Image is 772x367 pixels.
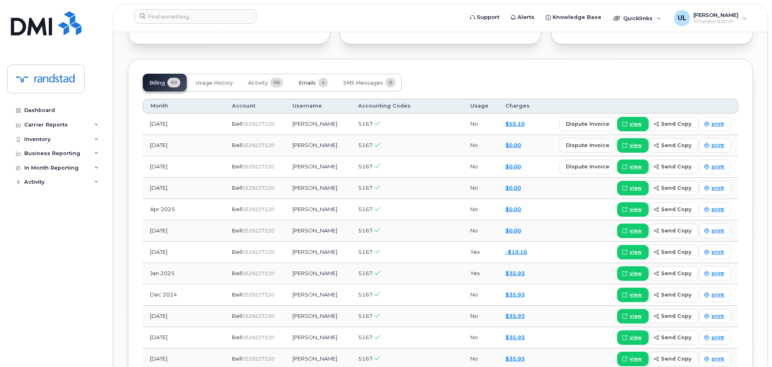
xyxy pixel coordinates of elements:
button: send copy [649,117,698,131]
span: 0529227220 [242,292,274,298]
td: [PERSON_NAME] [285,178,351,199]
span: Support [477,13,499,21]
a: print [699,330,731,345]
span: print [711,355,724,363]
span: view [630,185,642,192]
th: Accounting Codes [351,99,463,113]
td: [DATE] [143,327,225,348]
span: dispute invoice [566,120,609,128]
a: $35.93 [505,355,525,362]
span: print [711,249,724,256]
td: Dec 2024 [143,284,225,306]
span: Bell [232,227,242,234]
span: view [630,334,642,341]
button: send copy [649,224,698,238]
button: send copy [649,181,698,195]
span: 5167 [358,334,373,340]
button: send copy [649,266,698,281]
span: Bell [232,313,242,319]
td: No [463,284,498,306]
span: 0529227220 [242,334,274,340]
button: dispute invoice [559,117,616,131]
th: Charges [498,99,539,113]
a: view [617,309,649,323]
span: Bell [232,355,242,362]
span: 96 [270,78,283,87]
td: [PERSON_NAME] . [285,135,351,156]
span: view [630,313,642,320]
td: [DATE] [143,242,225,263]
a: $0.00 [505,185,521,191]
span: Bell [232,206,242,212]
span: Knowledge Base [553,13,601,21]
span: 0529227220 [242,164,274,170]
a: print [699,117,731,131]
a: $0.00 [505,142,521,148]
span: Usage History [196,80,233,86]
span: view [630,142,642,149]
button: dispute invoice [559,160,616,174]
span: 5167 [358,163,373,170]
td: Jan 2025 [143,263,225,284]
button: send copy [649,245,698,259]
a: $55.10 [505,120,525,127]
a: $35.93 [505,270,525,276]
a: $0.00 [505,206,521,212]
span: Emails [298,80,316,86]
a: view [617,181,649,195]
a: print [699,266,731,281]
span: print [711,313,724,320]
button: send copy [649,288,698,302]
button: send copy [649,138,698,153]
a: -$19.16 [505,249,527,255]
td: [PERSON_NAME] [285,263,351,284]
a: print [699,309,731,323]
span: Activity [248,80,268,86]
td: [PERSON_NAME] [285,327,351,348]
span: 5167 [358,142,373,148]
span: print [711,206,724,213]
span: send copy [661,291,691,299]
td: [DATE] [143,178,225,199]
span: 5167 [358,120,373,127]
a: $0.00 [505,163,521,170]
span: view [630,227,642,234]
span: 0529227220 [242,142,274,148]
td: No [463,156,498,178]
div: Quicklinks [608,10,667,26]
td: [PERSON_NAME] [285,284,351,306]
span: 0529227220 [242,228,274,234]
span: send copy [661,334,691,341]
button: send copy [649,160,698,174]
span: SMS Messages [343,80,383,86]
span: Bell [232,249,242,255]
span: dispute invoice [566,141,609,149]
span: 5167 [358,270,373,276]
td: [PERSON_NAME] [285,220,351,242]
span: view [630,120,642,128]
span: view [630,163,642,170]
span: send copy [661,205,691,213]
th: Account [225,99,285,113]
span: Bell [232,142,242,148]
a: view [617,330,649,345]
span: Bell [232,185,242,191]
a: view [617,138,649,153]
a: $0.00 [505,227,521,234]
span: send copy [661,141,691,149]
span: print [711,291,724,299]
span: Quicklinks [623,15,653,21]
span: Bell [232,120,242,127]
span: Bell [232,291,242,298]
td: [PERSON_NAME] [285,306,351,327]
td: No [463,220,498,242]
span: 0529227220 [242,313,274,319]
button: dispute invoice [559,138,616,153]
span: print [711,120,724,128]
span: 5167 [358,227,373,234]
span: 5167 [358,206,373,212]
td: No [463,327,498,348]
span: [PERSON_NAME] [693,12,739,18]
a: view [617,352,649,366]
button: send copy [649,330,698,345]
